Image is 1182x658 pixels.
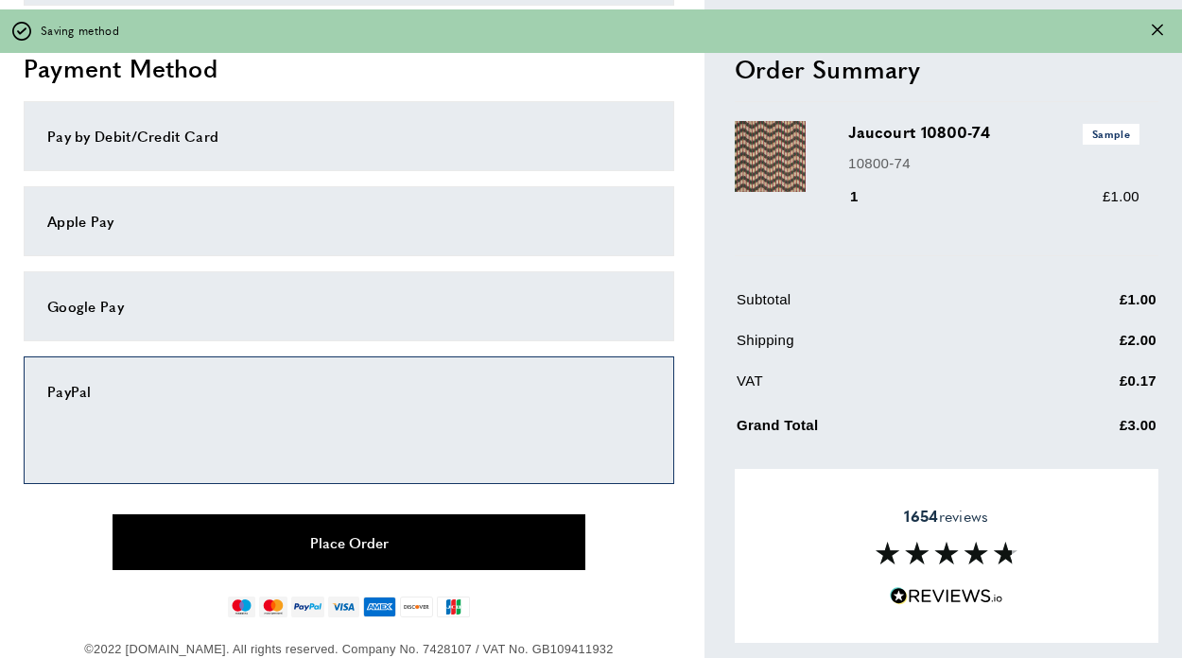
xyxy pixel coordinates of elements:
span: Saving method [41,22,119,40]
img: visa [328,597,359,617]
td: £0.17 [1026,370,1156,407]
span: reviews [904,507,988,526]
h2: Order Summary [735,51,1158,85]
td: £1.00 [1026,288,1156,325]
td: VAT [737,370,1024,407]
span: ©2022 [DOMAIN_NAME]. All rights reserved. Company No. 7428107 / VAT No. GB109411932 [84,642,613,656]
td: Subtotal [737,288,1024,325]
span: £1.00 [1103,188,1139,204]
img: Reviews section [876,542,1017,564]
div: Pay by Debit/Credit Card [47,125,651,147]
img: jcb [437,597,470,617]
strong: 1654 [904,505,938,527]
h3: Jaucourt 10800-74 [848,121,1139,144]
td: Grand Total [737,410,1024,451]
button: Place Order [113,514,585,570]
iframe: PayPal-paypal [47,403,651,455]
img: maestro [228,597,255,617]
p: 10800-74 [848,151,1139,174]
div: 1 [848,185,885,208]
div: Apple Pay [47,210,651,233]
img: Reviews.io 5 stars [890,587,1003,605]
img: american-express [363,597,396,617]
div: PayPal [47,380,651,403]
img: mastercard [259,597,287,617]
img: Jaucourt 10800-74 [735,121,806,192]
img: paypal [291,597,324,617]
span: Sample [1083,124,1139,144]
td: £3.00 [1026,410,1156,451]
div: Google Pay [47,295,651,318]
img: discover [400,597,433,617]
td: Shipping [737,329,1024,366]
td: £2.00 [1026,329,1156,366]
div: Close message [1152,22,1163,40]
h2: Payment Method [24,51,674,85]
